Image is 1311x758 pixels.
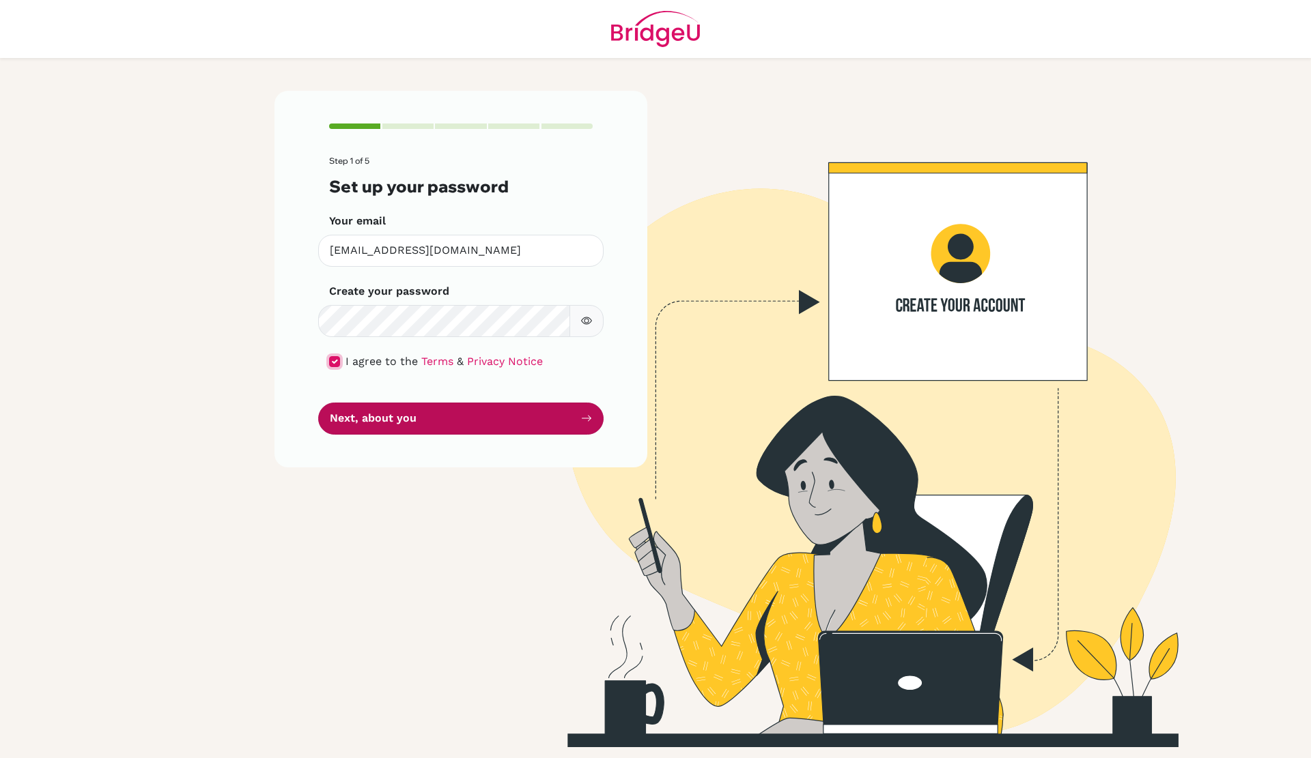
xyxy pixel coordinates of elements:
[329,283,449,300] label: Create your password
[457,355,464,368] span: &
[329,156,369,166] span: Step 1 of 5
[461,91,1239,747] img: Create your account
[329,177,593,196] h3: Set up your password
[467,355,543,368] a: Privacy Notice
[318,235,604,267] input: Insert your email*
[421,355,453,368] a: Terms
[318,403,604,435] button: Next, about you
[346,355,418,368] span: I agree to the
[329,213,386,229] label: Your email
